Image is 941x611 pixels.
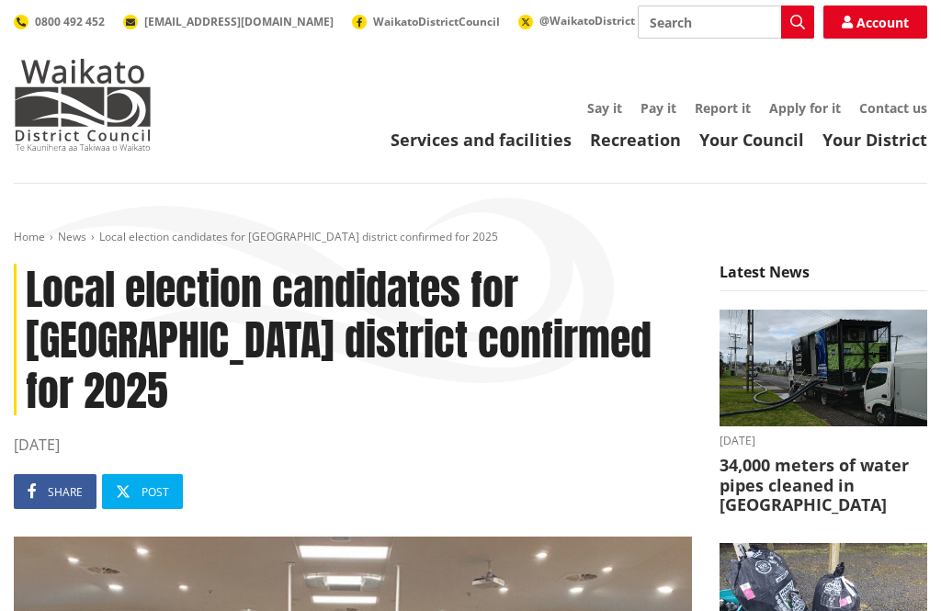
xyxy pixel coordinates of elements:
time: [DATE] [14,434,692,456]
a: [EMAIL_ADDRESS][DOMAIN_NAME] [123,14,334,29]
span: @WaikatoDistrict [539,13,635,28]
a: Say it [587,99,622,117]
a: [DATE] 34,000 meters of water pipes cleaned in [GEOGRAPHIC_DATA] [720,310,927,515]
input: Search input [638,6,814,39]
a: Your District [822,129,927,151]
span: 0800 492 452 [35,14,105,29]
span: Post [142,484,169,500]
a: Account [823,6,927,39]
nav: breadcrumb [14,230,927,245]
img: NO-DES unit flushing water pipes in Huntly [720,310,927,426]
img: Waikato District Council - Te Kaunihera aa Takiwaa o Waikato [14,59,152,151]
a: Pay it [641,99,676,117]
span: Share [48,484,83,500]
a: WaikatoDistrictCouncil [352,14,500,29]
a: 0800 492 452 [14,14,105,29]
a: Apply for it [769,99,841,117]
a: Recreation [590,129,681,151]
span: Local election candidates for [GEOGRAPHIC_DATA] district confirmed for 2025 [99,229,498,244]
time: [DATE] [720,436,927,447]
h3: 34,000 meters of water pipes cleaned in [GEOGRAPHIC_DATA] [720,456,927,515]
a: Your Council [699,129,804,151]
h1: Local election candidates for [GEOGRAPHIC_DATA] district confirmed for 2025 [14,264,692,416]
a: Home [14,229,45,244]
a: @WaikatoDistrict [518,13,635,28]
a: Post [102,474,183,509]
span: [EMAIL_ADDRESS][DOMAIN_NAME] [144,14,334,29]
a: Report it [695,99,751,117]
a: Services and facilities [391,129,572,151]
a: News [58,229,86,244]
span: WaikatoDistrictCouncil [373,14,500,29]
h5: Latest News [720,264,927,291]
a: Share [14,474,96,509]
a: Contact us [859,99,927,117]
